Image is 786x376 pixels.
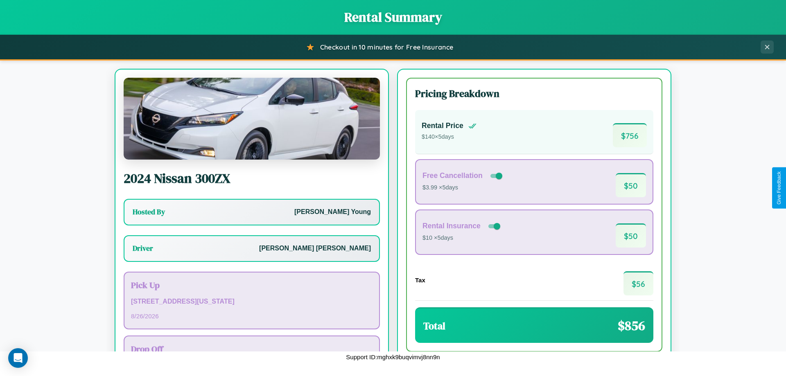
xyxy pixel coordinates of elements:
p: [PERSON_NAME] [PERSON_NAME] [259,243,371,254]
h4: Rental Price [422,122,463,130]
h1: Rental Summary [8,8,778,26]
h3: Total [423,319,445,333]
h4: Rental Insurance [422,222,481,230]
span: $ 756 [613,123,647,147]
h3: Pick Up [131,279,373,291]
span: $ 856 [618,317,645,335]
p: Support ID: mghxk9buqvimvj8nn9n [346,351,440,362]
h3: Pricing Breakdown [415,87,653,100]
p: 8 / 26 / 2026 [131,311,373,322]
h2: 2024 Nissan 300ZX [124,169,380,187]
h3: Drop Off [131,343,373,355]
span: $ 50 [616,173,646,197]
span: Checkout in 10 minutes for Free Insurance [320,43,453,51]
p: $ 140 × 5 days [422,132,477,142]
h4: Tax [415,277,425,284]
p: $3.99 × 5 days [422,182,504,193]
p: $10 × 5 days [422,233,502,243]
span: $ 50 [616,223,646,248]
img: Nissan 300ZX [124,78,380,160]
h3: Driver [133,243,153,253]
div: Open Intercom Messenger [8,348,28,368]
h3: Hosted By [133,207,165,217]
span: $ 56 [623,271,653,295]
p: [PERSON_NAME] Young [294,206,371,218]
h4: Free Cancellation [422,171,483,180]
p: [STREET_ADDRESS][US_STATE] [131,296,373,308]
div: Give Feedback [776,171,782,205]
